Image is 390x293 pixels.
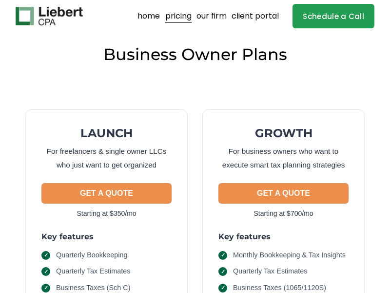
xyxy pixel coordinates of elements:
[218,183,349,204] button: GET A QUOTE
[233,250,346,261] span: Monthly Bookkeeping & Tax Insights
[218,208,349,220] p: Starting at $700/mo
[137,8,160,24] a: home
[218,126,349,141] h2: GROWTH
[41,145,172,171] p: For freelancers & single owner LLCs who just want to get organized
[41,183,172,204] button: GET A QUOTE
[292,4,374,28] a: Schedule a Call
[16,44,374,65] h2: Business Owner Plans
[16,7,83,25] img: Liebert CPA
[196,8,227,24] a: our firm
[56,266,131,277] span: Quarterly Tax Estimates
[165,8,192,24] a: pricing
[218,145,349,171] p: For business owners who want to execute smart tax planning strategies
[56,250,127,261] span: Quarterly Bookkeeping
[41,208,172,220] p: Starting at $350/mo
[232,8,279,24] a: client portal
[218,231,349,242] h3: Key features
[41,231,172,242] h3: Key features
[41,126,172,141] h2: LAUNCH
[233,266,308,277] span: Quarterly Tax Estimates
